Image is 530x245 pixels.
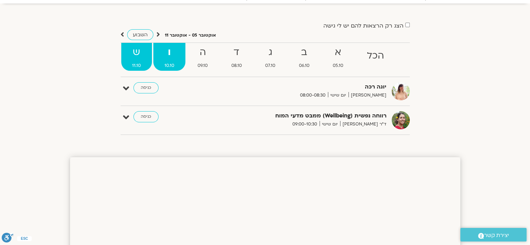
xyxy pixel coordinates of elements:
[127,29,153,40] a: השבוע
[133,111,159,122] a: כניסה
[484,231,509,240] span: יצירת קשר
[254,43,287,71] a: ג07.10
[340,121,386,128] span: ד"ר [PERSON_NAME]
[254,45,287,60] strong: ג
[460,228,527,242] a: יצירת קשר
[288,62,321,69] span: 06.10
[323,23,404,29] label: הצג רק הרצאות להם יש לי גישה
[290,121,320,128] span: 09:00-10:30
[133,82,159,93] a: כניסה
[220,62,253,69] span: 08.10
[165,32,216,39] p: אוקטובר 05 - אוקטובר 11
[187,43,219,71] a: ה09.10
[187,45,219,60] strong: ה
[220,45,253,60] strong: ד
[153,62,185,69] span: 10.10
[121,45,152,60] strong: ש
[298,92,328,99] span: 08:00-08:30
[356,48,395,64] strong: הכל
[288,43,321,71] a: ב06.10
[153,43,185,71] a: ו10.10
[348,92,386,99] span: [PERSON_NAME]
[187,62,219,69] span: 09.10
[356,43,395,71] a: הכל
[322,45,355,60] strong: א
[153,45,185,60] strong: ו
[322,62,355,69] span: 05.10
[322,43,355,71] a: א05.10
[220,43,253,71] a: ד08.10
[121,62,152,69] span: 11.10
[254,62,287,69] span: 07.10
[121,43,152,71] a: ש11.10
[216,111,386,121] strong: רווחה נפשית (Wellbeing) ממבט מדעי המוח
[133,31,148,38] span: השבוע
[320,121,340,128] span: יום שישי
[328,92,348,99] span: יום שישי
[216,82,386,92] strong: יוגה רכה
[288,45,321,60] strong: ב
